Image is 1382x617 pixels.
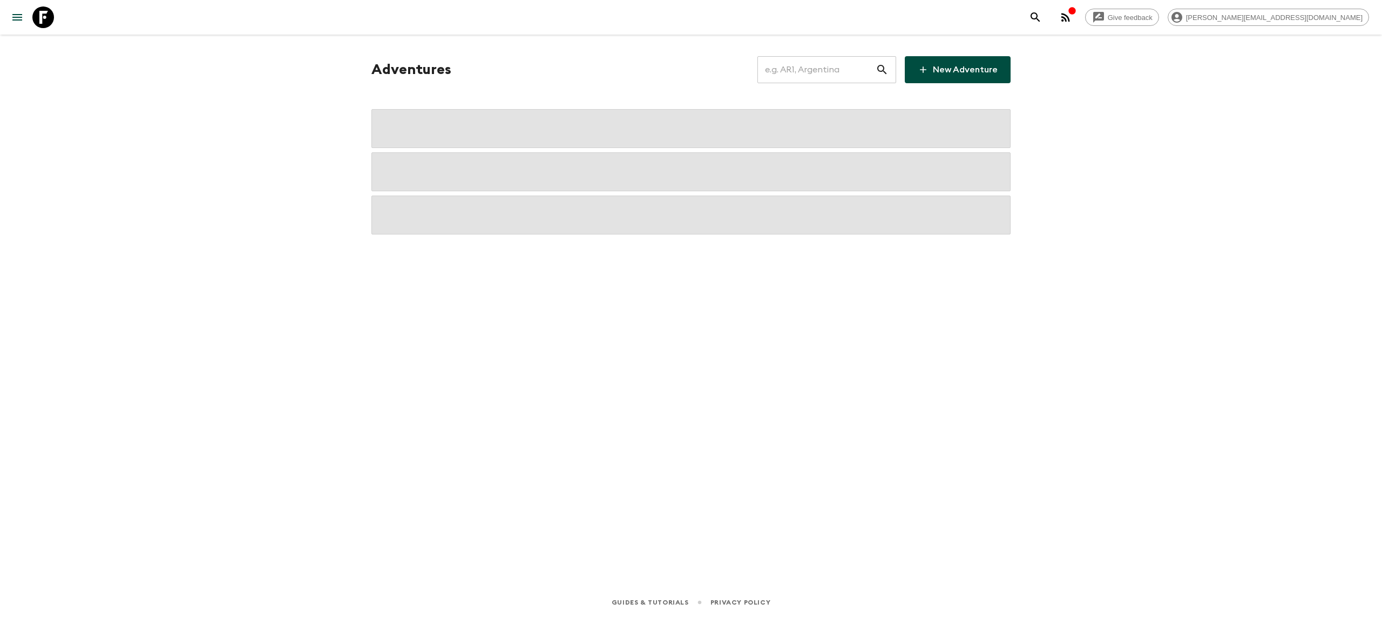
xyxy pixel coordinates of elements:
[757,55,876,85] input: e.g. AR1, Argentina
[1168,9,1369,26] div: [PERSON_NAME][EMAIL_ADDRESS][DOMAIN_NAME]
[710,596,770,608] a: Privacy Policy
[6,6,28,28] button: menu
[1085,9,1159,26] a: Give feedback
[1025,6,1046,28] button: search adventures
[1102,14,1159,22] span: Give feedback
[371,59,451,81] h1: Adventures
[612,596,689,608] a: Guides & Tutorials
[905,56,1011,83] a: New Adventure
[1180,14,1369,22] span: [PERSON_NAME][EMAIL_ADDRESS][DOMAIN_NAME]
